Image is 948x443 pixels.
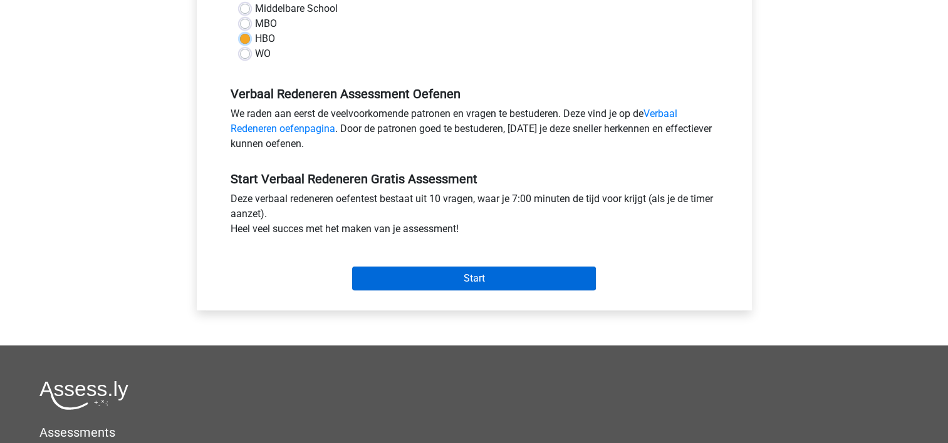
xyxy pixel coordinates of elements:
h5: Start Verbaal Redeneren Gratis Assessment [231,171,718,186]
label: Middelbare School [255,1,338,16]
img: Assessly logo [39,380,128,410]
h5: Verbaal Redeneren Assessment Oefenen [231,86,718,101]
div: Deze verbaal redeneren oefentest bestaat uit 10 vragen, waar je 7:00 minuten de tijd voor krijgt ... [221,191,727,242]
label: MBO [255,16,277,31]
label: WO [255,46,271,61]
label: HBO [255,31,275,46]
input: Start [352,267,596,290]
h5: Assessments [39,425,909,440]
div: We raden aan eerst de veelvoorkomende patronen en vragen te bestuderen. Deze vind je op de . Door... [221,106,727,156]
